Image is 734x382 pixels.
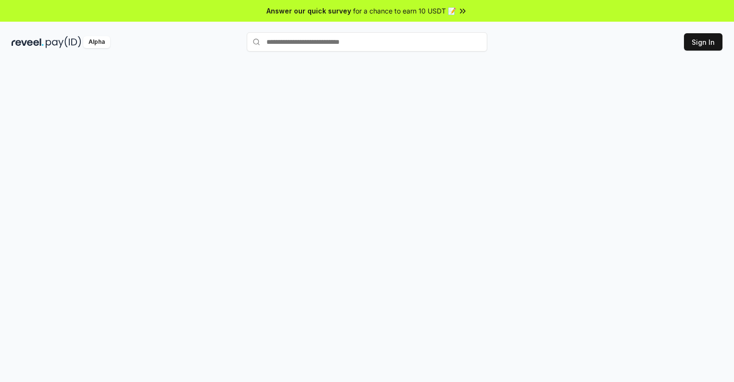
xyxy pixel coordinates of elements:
[266,6,351,16] span: Answer our quick survey
[83,36,110,48] div: Alpha
[684,33,722,51] button: Sign In
[46,36,81,48] img: pay_id
[353,6,456,16] span: for a chance to earn 10 USDT 📝
[12,36,44,48] img: reveel_dark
